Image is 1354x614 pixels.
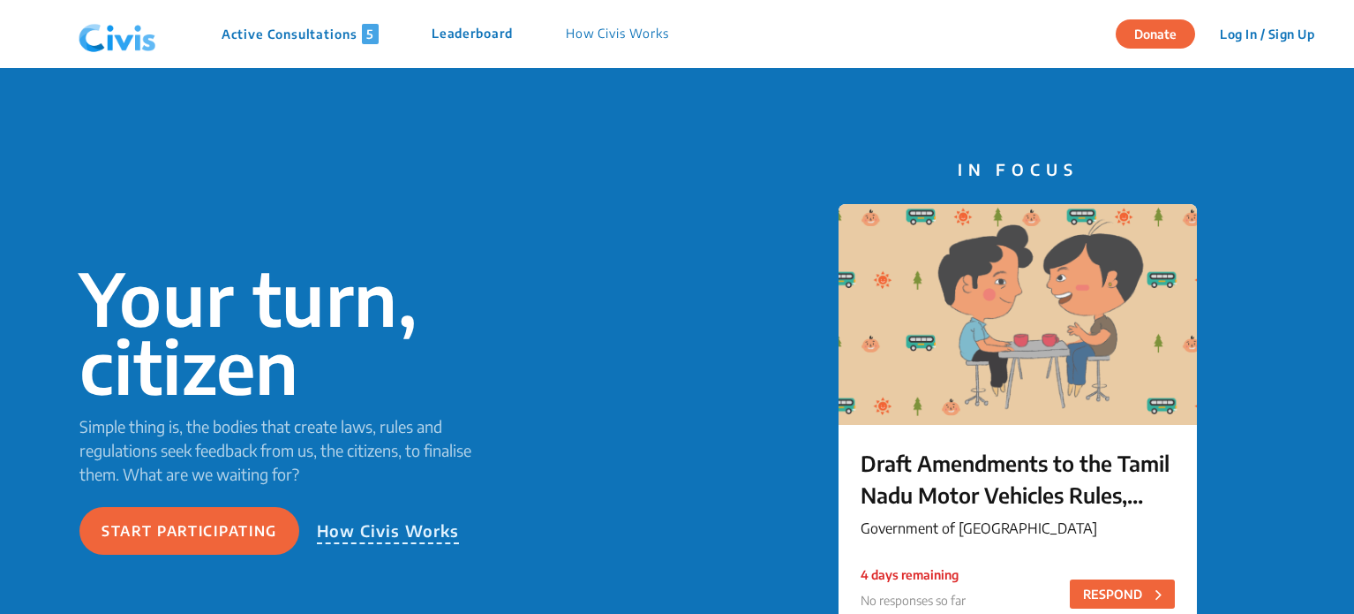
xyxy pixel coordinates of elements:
[71,8,163,61] img: navlogo.png
[79,264,498,400] p: Your turn, citizen
[79,507,299,555] button: Start participating
[1116,19,1195,49] button: Donate
[566,24,669,44] p: How Civis Works
[839,157,1197,181] p: IN FOCUS
[317,519,460,544] p: How Civis Works
[861,518,1175,539] p: Government of [GEOGRAPHIC_DATA]
[222,24,379,44] p: Active Consultations
[432,24,513,44] p: Leaderboard
[1208,20,1326,48] button: Log In / Sign Up
[861,565,966,584] p: 4 days remaining
[861,447,1175,511] p: Draft Amendments to the Tamil Nadu Motor Vehicles Rules, 1989
[362,24,379,44] span: 5
[1070,580,1175,609] button: RESPOND
[861,593,966,608] span: No responses so far
[79,414,498,486] p: Simple thing is, the bodies that create laws, rules and regulations seek feedback from us, the ci...
[1116,24,1208,42] a: Donate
